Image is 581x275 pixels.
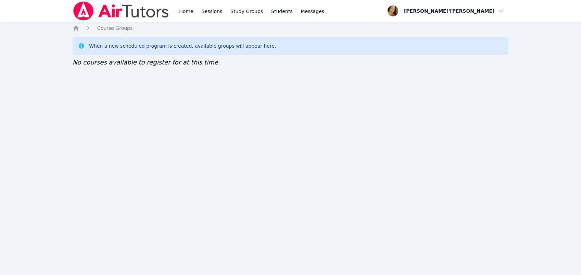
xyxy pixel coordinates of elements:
[73,1,169,21] img: Air Tutors
[73,59,220,66] span: No courses available to register for at this time.
[97,25,132,31] span: Course Groups
[73,25,508,32] nav: Breadcrumb
[301,8,325,15] span: Messages
[89,43,276,49] div: When a new scheduled program is created, available groups will appear here.
[97,25,132,32] a: Course Groups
